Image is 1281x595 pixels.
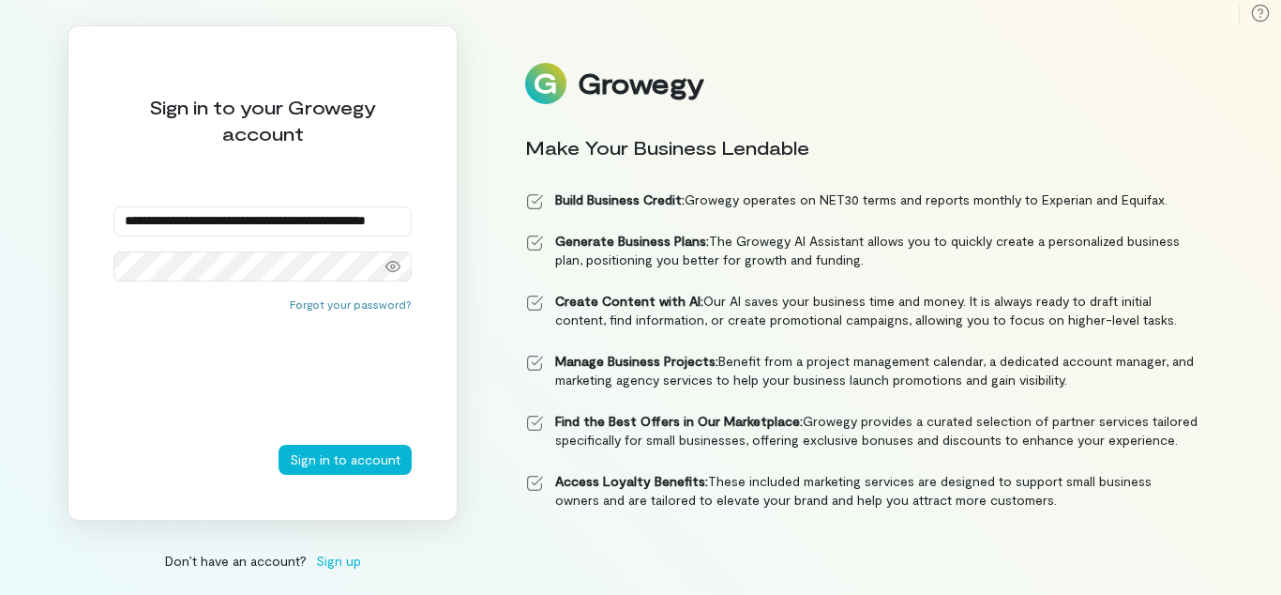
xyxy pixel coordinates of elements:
div: Make Your Business Lendable [525,134,1198,160]
div: Don’t have an account? [68,551,458,571]
li: The Growegy AI Assistant allows you to quickly create a personalized business plan, positioning y... [525,232,1198,269]
strong: Generate Business Plans: [555,233,709,249]
div: Sign in to your Growegy account [113,94,412,146]
li: Benefit from a project management calendar, a dedicated account manager, and marketing agency ser... [525,352,1198,389]
strong: Find the Best Offers in Our Marketplace: [555,413,803,429]
button: Forgot your password? [290,297,412,312]
li: Growegy operates on NET30 terms and reports monthly to Experian and Equifax. [525,191,1198,209]
div: Growegy [578,68,703,99]
li: These included marketing services are designed to support small business owners and are tailored ... [525,472,1198,510]
strong: Build Business Credit: [555,191,685,207]
span: Sign up [316,551,361,571]
strong: Access Loyalty Benefits: [555,473,708,489]
li: Growegy provides a curated selection of partner services tailored specifically for small business... [525,412,1198,450]
img: Logo [525,63,566,104]
strong: Manage Business Projects: [555,353,718,369]
strong: Create Content with AI: [555,293,703,309]
li: Our AI saves your business time and money. It is always ready to draft initial content, find info... [525,292,1198,329]
button: Sign in to account [279,445,412,475]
